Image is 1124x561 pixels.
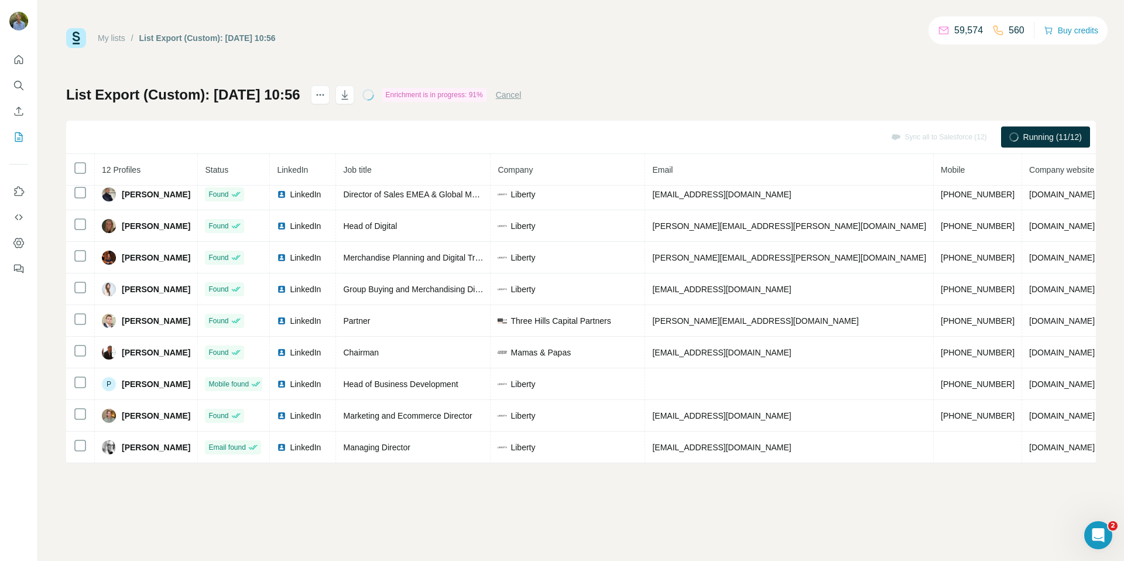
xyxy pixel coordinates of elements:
img: LinkedIn logo [277,190,286,199]
span: Found [208,189,228,200]
span: Head of Digital [343,221,397,231]
button: Quick start [9,49,28,70]
span: [DOMAIN_NAME] [1029,285,1095,294]
p: 560 [1009,23,1024,37]
span: Status [205,165,228,175]
span: [DOMAIN_NAME] [1029,190,1095,199]
span: Liberty [510,189,535,200]
span: [PERSON_NAME][EMAIL_ADDRESS][DOMAIN_NAME] [652,316,858,326]
span: [EMAIL_ADDRESS][DOMAIN_NAME] [652,443,791,452]
img: Avatar [102,409,116,423]
span: Merchandise Planning and Digital Trading Director [343,253,526,262]
button: My lists [9,126,28,148]
img: Avatar [102,440,116,454]
span: [PHONE_NUMBER] [941,379,1015,389]
img: company-logo [498,190,507,199]
span: Managing Director [343,443,410,452]
span: [PHONE_NUMBER] [941,253,1015,262]
span: [DOMAIN_NAME] [1029,221,1095,231]
span: [PERSON_NAME] [122,410,190,422]
span: [PERSON_NAME] [122,252,190,264]
button: Search [9,75,28,96]
img: company-logo [498,253,507,262]
span: Three Hills Capital Partners [510,315,611,327]
button: Use Surfe on LinkedIn [9,181,28,202]
span: 2 [1108,521,1118,531]
img: LinkedIn logo [277,316,286,326]
span: Head of Business Development [343,379,458,389]
span: [DOMAIN_NAME] [1029,443,1095,452]
div: List Export (Custom): [DATE] 10:56 [139,32,276,44]
span: Found [208,221,228,231]
div: P [102,377,116,391]
span: LinkedIn [277,165,308,175]
span: [PERSON_NAME][EMAIL_ADDRESS][PERSON_NAME][DOMAIN_NAME] [652,221,926,231]
span: Partner [343,316,370,326]
span: Found [208,411,228,421]
span: Email [652,165,673,175]
span: Marketing and Ecommerce Director [343,411,472,420]
img: Avatar [102,282,116,296]
button: Feedback [9,258,28,279]
span: Mobile found [208,379,249,389]
span: LinkedIn [290,347,321,358]
button: Cancel [496,89,522,101]
img: LinkedIn logo [277,253,286,262]
span: Company website [1029,165,1094,175]
span: [PERSON_NAME] [122,220,190,232]
span: Group Buying and Merchandising Director [343,285,496,294]
img: LinkedIn logo [277,411,286,420]
span: Liberty [510,378,535,390]
p: 59,574 [954,23,983,37]
span: [PHONE_NUMBER] [941,316,1015,326]
span: 12 Profiles [102,165,140,175]
button: Dashboard [9,232,28,254]
span: LinkedIn [290,378,321,390]
span: Email found [208,442,245,453]
li: / [131,32,133,44]
span: [DOMAIN_NAME] [1029,253,1095,262]
img: company-logo [498,316,507,326]
span: [EMAIL_ADDRESS][DOMAIN_NAME] [652,190,791,199]
span: [PERSON_NAME] [122,283,190,295]
span: [EMAIL_ADDRESS][DOMAIN_NAME] [652,285,791,294]
img: company-logo [498,443,507,452]
span: Director of Sales EMEA & Global Market Development [343,190,540,199]
img: Avatar [102,251,116,265]
span: Found [208,284,228,295]
span: Mobile [941,165,965,175]
span: [PHONE_NUMBER] [941,285,1015,294]
span: Liberty [510,442,535,453]
span: Chairman [343,348,379,357]
span: [DOMAIN_NAME] [1029,316,1095,326]
span: LinkedIn [290,283,321,295]
button: Use Surfe API [9,207,28,228]
button: Enrich CSV [9,101,28,122]
span: [PERSON_NAME] [122,442,190,453]
iframe: Intercom live chat [1084,521,1112,549]
img: LinkedIn logo [277,379,286,389]
span: [DOMAIN_NAME] [1029,348,1095,357]
span: LinkedIn [290,220,321,232]
img: company-logo [498,285,507,294]
span: Liberty [510,252,535,264]
img: Avatar [9,12,28,30]
span: Company [498,165,533,175]
span: [PERSON_NAME] [122,315,190,327]
span: [PHONE_NUMBER] [941,190,1015,199]
span: [PHONE_NUMBER] [941,221,1015,231]
span: Found [208,252,228,263]
span: [DOMAIN_NAME] [1029,411,1095,420]
img: company-logo [498,379,507,389]
img: LinkedIn logo [277,285,286,294]
img: Avatar [102,314,116,328]
img: Avatar [102,219,116,233]
img: Avatar [102,346,116,360]
span: Found [208,316,228,326]
span: Running (11/12) [1023,131,1082,143]
img: company-logo [498,351,507,354]
span: [PERSON_NAME][EMAIL_ADDRESS][PERSON_NAME][DOMAIN_NAME] [652,253,926,262]
img: company-logo [498,221,507,231]
button: actions [311,85,330,104]
h1: List Export (Custom): [DATE] 10:56 [66,85,300,104]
